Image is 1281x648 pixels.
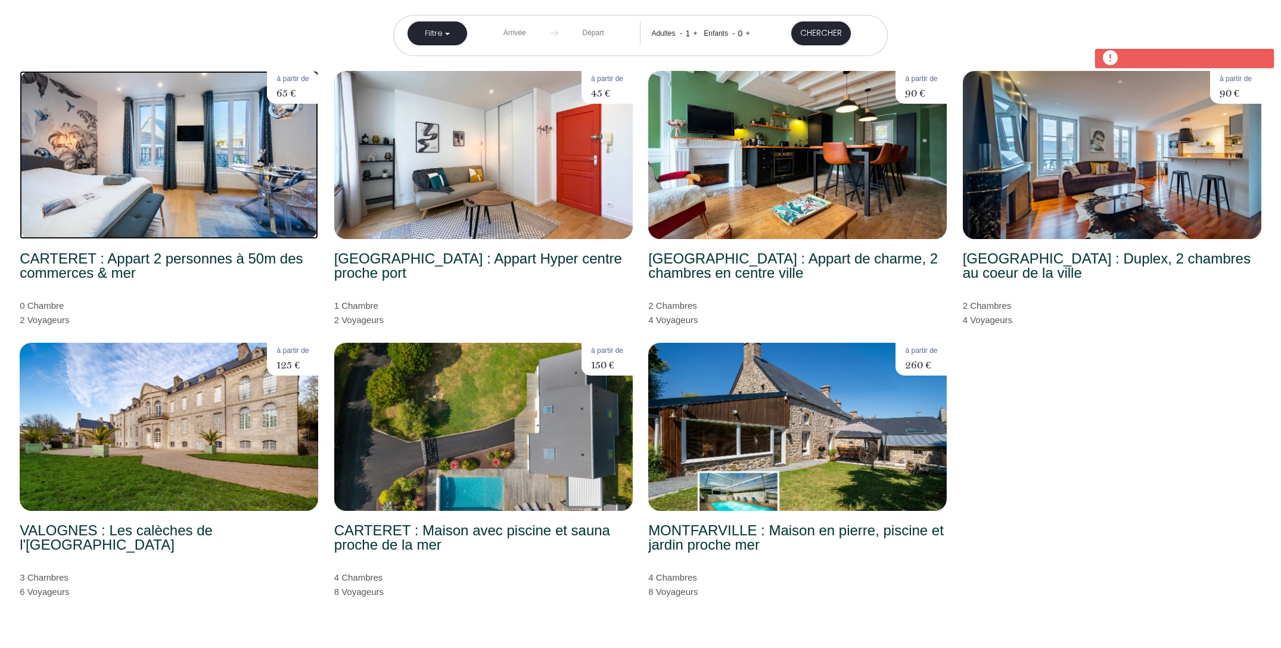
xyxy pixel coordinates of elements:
input: Arrivée [480,21,549,45]
h2: [GEOGRAPHIC_DATA] : Appart de charme, 2 chambres en centre ville [648,252,947,280]
p: 4 Voyageur [648,313,698,327]
a: + [745,29,750,38]
p: à partir de [1220,73,1252,85]
a: + [693,29,698,38]
p: 4 Chambre [334,571,384,585]
p: 90 € [905,85,937,101]
div: Adultes [651,28,679,39]
img: rental-image [20,343,318,511]
img: rental-image [963,71,1261,239]
h2: CARTERET : Maison avec piscine et sauna proche de la mer [334,523,633,552]
p: 90 € [1220,85,1252,101]
h2: [GEOGRAPHIC_DATA] : Appart Hyper centre proche port [334,252,633,280]
span: s [378,572,383,582]
h2: MONTFARVILLE : Maison en pierre, piscine et jardin proche mer [648,523,947,552]
p: 6 Voyageur [20,585,69,599]
p: 4 Voyageur [963,313,1012,327]
span: s [692,300,697,311]
button: Filtre [408,21,467,45]
img: rental-image [648,71,947,239]
p: à partir de [276,345,309,356]
img: rental-image [20,71,318,239]
img: rental-image [334,343,633,511]
span: s [692,572,697,582]
span: s [694,587,698,597]
p: 3 Chambre [20,571,69,585]
p: à partir de [591,345,623,356]
button: Chercher [791,21,851,45]
p: 65 € [276,85,309,101]
div: 1 [682,24,693,43]
p: à partir de [905,73,937,85]
p: 260 € [905,356,937,373]
p: à partir de [591,73,623,85]
p: 8 Voyageur [334,585,384,599]
p: 150 € [591,356,623,373]
a: - [680,29,682,38]
p: 8 Voyageur [648,585,698,599]
h2: [GEOGRAPHIC_DATA] : Duplex, 2 chambres au coeur de la ville [963,252,1261,280]
p: 125 € [276,356,309,373]
p: 2 Chambre [648,299,698,313]
p: 0 Chambre [20,299,69,313]
p: 1 Chambre [334,299,384,313]
input: Départ [558,21,628,45]
h2: CARTERET : Appart 2 personnes à 50m des commerces & mer [20,252,318,280]
span: s [380,315,384,325]
p: à partir de [905,345,937,356]
p: 2 Chambre [963,299,1012,313]
a: - [732,29,735,38]
span: s [64,572,69,582]
span: s [1007,300,1012,311]
span: s [694,315,698,325]
div: Enfants [704,28,732,39]
img: rental-image [334,71,633,239]
p: 45 € [591,85,623,101]
div: 0 [735,24,746,43]
p: 4 Chambre [648,571,698,585]
img: guests [549,29,558,38]
span: s [65,315,70,325]
span: s [380,587,384,597]
p: à partir de [276,73,309,85]
span: s [65,587,70,597]
p: 2 Voyageur [334,313,384,327]
span: s [1008,315,1013,325]
img: rental-image [648,343,947,511]
h2: VALOGNES : Les calèches de l'[GEOGRAPHIC_DATA] [20,523,318,552]
p: 2 Voyageur [20,313,69,327]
